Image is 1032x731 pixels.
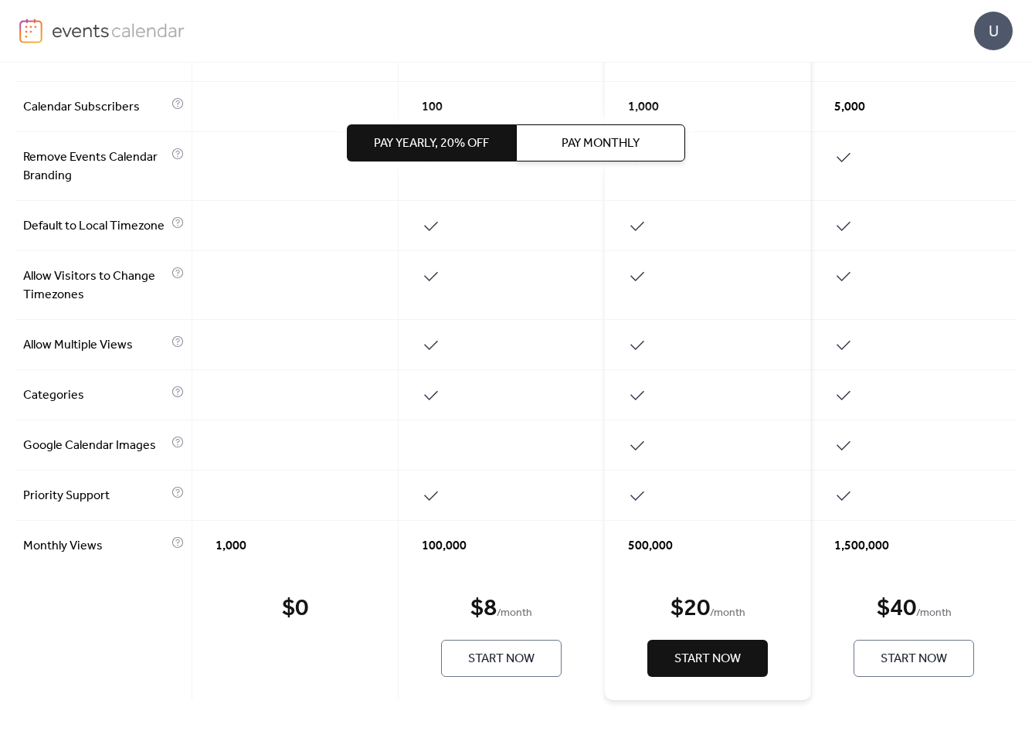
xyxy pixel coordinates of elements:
[516,124,685,161] button: Pay Monthly
[23,437,168,455] span: Google Calendar Images
[881,650,947,668] span: Start Now
[19,19,42,43] img: logo
[23,217,168,236] span: Default to Local Timezone
[562,134,640,153] span: Pay Monthly
[282,593,308,624] div: $ 0
[52,19,185,42] img: logo-type
[23,487,168,505] span: Priority Support
[23,386,168,405] span: Categories
[422,537,467,556] span: 100,000
[216,537,246,556] span: 1,000
[497,604,532,623] span: / month
[877,593,916,624] div: $ 40
[834,537,889,556] span: 1,500,000
[674,650,741,668] span: Start Now
[23,148,168,185] span: Remove Events Calendar Branding
[974,12,1013,50] div: U
[647,640,768,677] button: Start Now
[854,640,974,677] button: Start Now
[347,124,516,161] button: Pay Yearly, 20% off
[23,98,168,117] span: Calendar Subscribers
[916,604,952,623] span: / month
[834,48,865,66] span: 1,000
[23,267,168,304] span: Allow Visitors to Change Timezones
[23,48,168,66] span: Collect RSVPs
[670,593,710,624] div: $ 20
[710,604,745,623] span: / month
[468,650,535,668] span: Start Now
[628,537,673,556] span: 500,000
[441,640,562,677] button: Start Now
[23,336,168,355] span: Allow Multiple Views
[470,593,497,624] div: $ 8
[834,98,865,117] span: 5,000
[374,134,489,153] span: Pay Yearly, 20% off
[23,537,168,556] span: Monthly Views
